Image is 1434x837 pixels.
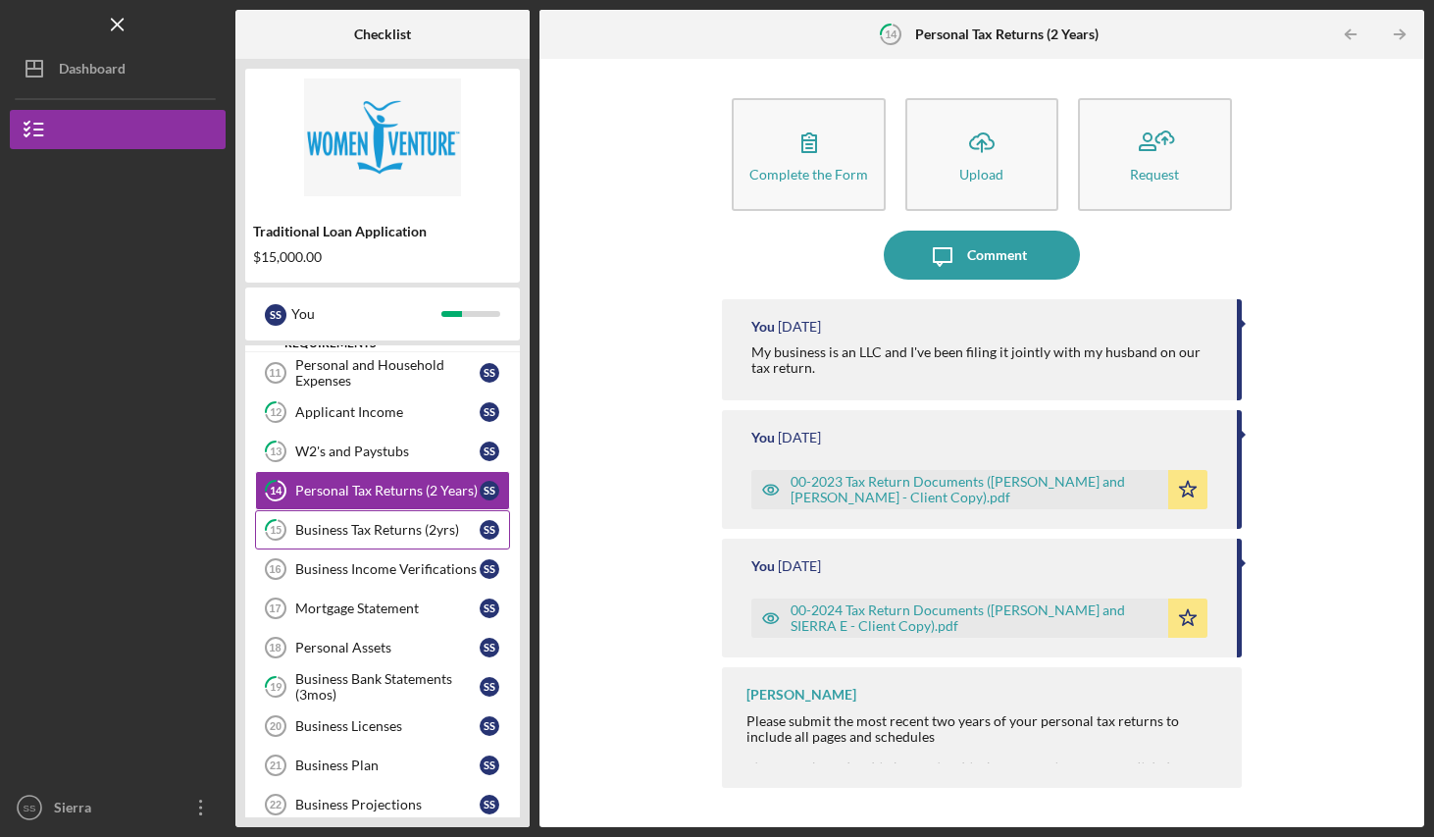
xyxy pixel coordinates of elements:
[480,363,499,383] div: S S
[270,799,282,811] tspan: 22
[291,297,441,331] div: You
[480,402,499,422] div: S S
[732,98,885,211] button: Complete the Form
[24,803,36,813] text: SS
[791,602,1157,634] div: 00-2024 Tax Return Documents ([PERSON_NAME] and SIERRA E - Client Copy).pdf
[269,367,281,379] tspan: 11
[269,642,281,654] tspan: 18
[295,601,480,616] div: Mortgage Statement
[295,404,480,420] div: Applicant Income
[967,231,1027,280] div: Comment
[245,78,520,196] img: Product logo
[778,558,821,574] time: 2025-09-19 16:19
[751,319,775,335] div: You
[746,687,856,703] div: [PERSON_NAME]
[778,430,821,445] time: 2025-09-19 16:20
[255,628,510,667] a: 18Personal AssetsSS
[480,442,499,461] div: S S
[295,758,480,773] div: Business Plan
[255,353,510,392] a: 11Personal and Household ExpensesSS
[295,561,480,577] div: Business Income Verifications
[480,481,499,500] div: S S
[270,681,282,694] tspan: 19
[295,444,480,459] div: W2's and Paystubs
[751,470,1206,509] button: 00-2023 Tax Return Documents ([PERSON_NAME] and [PERSON_NAME] - Client Copy).pdf
[255,392,510,432] a: 12Applicant IncomeSS
[959,167,1003,182] div: Upload
[255,471,510,510] a: 14Personal Tax Returns (2 Years)SS
[269,602,281,614] tspan: 17
[295,357,480,389] div: Personal and Household Expenses
[253,224,512,239] div: Traditional Loan Application
[253,249,512,265] div: $15,000.00
[746,713,1221,745] div: Please submit the most recent two years of your personal tax returns to include all pages and sch...
[270,406,282,419] tspan: 12
[480,756,499,775] div: S S
[270,524,282,537] tspan: 15
[270,720,282,732] tspan: 20
[255,746,510,785] a: 21Business PlanSS
[255,589,510,628] a: 17Mortgage StatementSS
[480,677,499,697] div: S S
[255,785,510,824] a: 22Business ProjectionsSS
[295,671,480,703] div: Business Bank Statements (3mos)
[269,563,281,575] tspan: 16
[778,319,821,335] time: 2025-09-19 16:23
[270,759,282,771] tspan: 21
[265,304,286,326] div: S S
[751,599,1206,638] button: 00-2024 Tax Return Documents ([PERSON_NAME] and SIERRA E - Client Copy).pdf
[59,49,126,93] div: Dashboard
[255,706,510,746] a: 20Business LicensesSS
[480,795,499,814] div: S S
[884,27,896,40] tspan: 14
[295,718,480,734] div: Business Licenses
[10,49,226,88] button: Dashboard
[354,26,411,42] b: Checklist
[255,510,510,549] a: 15Business Tax Returns (2yrs)SS
[915,26,1099,42] b: Personal Tax Returns (2 Years)
[295,640,480,655] div: Personal Assets
[1130,167,1179,182] div: Request
[751,344,1216,376] div: My business is an LLC and I've been filing it jointly with my husband on our tax return.
[295,797,480,812] div: Business Projections
[270,485,282,497] tspan: 14
[480,559,499,579] div: S S
[10,788,226,827] button: SSSierra [PERSON_NAME]
[884,231,1080,280] button: Comment
[480,638,499,657] div: S S
[751,430,775,445] div: You
[480,599,499,618] div: S S
[255,432,510,471] a: 13W2's and PaystubsSS
[751,558,775,574] div: You
[270,445,282,458] tspan: 13
[791,474,1157,505] div: 00-2023 Tax Return Documents ([PERSON_NAME] and [PERSON_NAME] - Client Copy).pdf
[295,522,480,538] div: Business Tax Returns (2yrs)
[255,667,510,706] a: 19Business Bank Statements (3mos)SS
[295,483,480,498] div: Personal Tax Returns (2 Years)
[255,549,510,589] a: 16Business Income VerificationsSS
[1078,98,1231,211] button: Request
[749,167,868,182] div: Complete the Form
[905,98,1058,211] button: Upload
[480,520,499,540] div: S S
[480,716,499,736] div: S S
